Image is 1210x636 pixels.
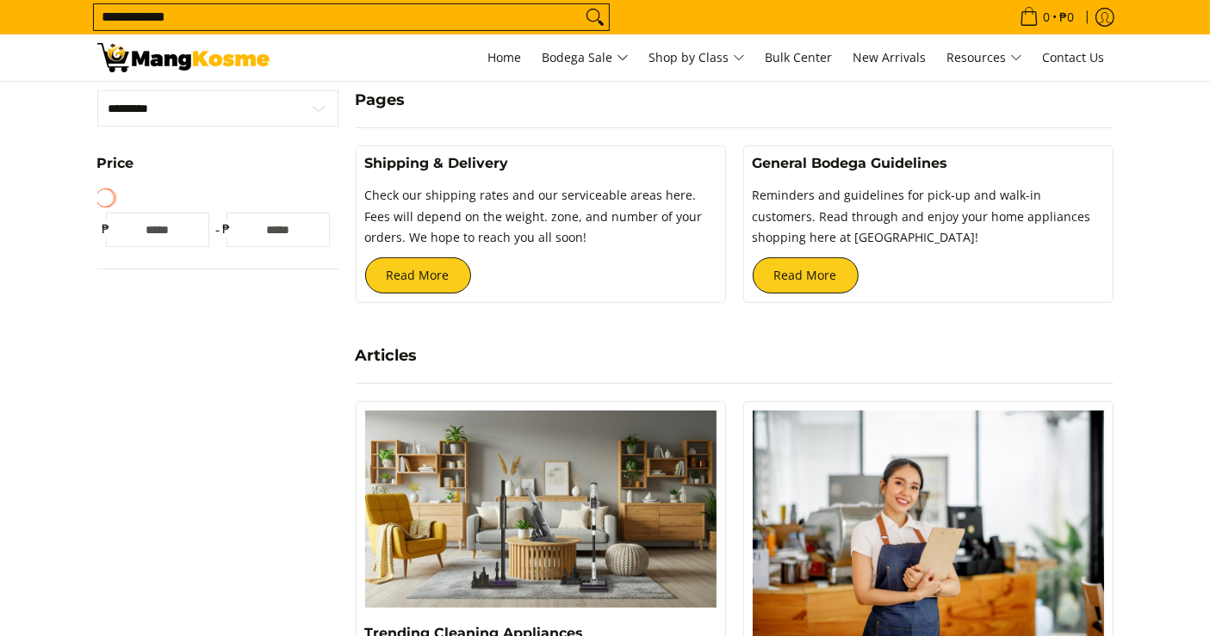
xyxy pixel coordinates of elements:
a: Shipping & Delivery [365,155,509,171]
a: Bodega Sale [534,34,637,81]
a: Shop by Class [641,34,754,81]
span: Check our shipping rates and our serviceable areas here. Fees will depend on the weight. zone, an... [365,187,703,246]
span: Resources [947,47,1022,69]
span: ₱0 [1058,11,1077,23]
span: 0 [1041,11,1053,23]
span: ₱ [218,220,235,238]
a: Resources [939,34,1031,81]
a: Read More [753,257,859,293]
span: New Arrivals [853,49,927,65]
img: https://mangkosme.com/collections/bodegasale-small-appliances/brand_shark [365,411,717,608]
a: Bulk Center [757,34,841,81]
a: General Bodega Guidelines [753,155,948,171]
a: Contact Us [1034,34,1114,81]
a: Home [480,34,531,81]
a: Read More [365,257,471,293]
span: Contact Us [1043,49,1105,65]
button: Search [581,4,609,30]
span: Bodega Sale [543,47,629,69]
a: New Arrivals [845,34,935,81]
span: Shop by Class [649,47,745,69]
summary: Open [97,157,134,183]
span: ₱ [97,220,115,238]
span: Price [97,157,134,170]
h4: Pages [356,90,1114,110]
h4: Articles [356,346,1114,366]
span: Reminders and guidelines for pick-up and walk-in customers. Read through and enjoy your home appl... [753,187,1091,246]
span: • [1015,8,1080,27]
span: Bulk Center [766,49,833,65]
span: Home [488,49,522,65]
img: Search: 4 results found for &quot;shipping fee&quot; | Mang Kosme [97,43,270,72]
nav: Main Menu [287,34,1114,81]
